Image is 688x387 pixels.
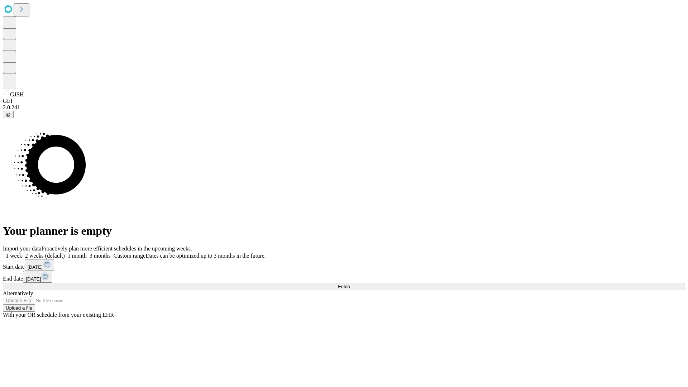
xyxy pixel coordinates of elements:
div: End date [3,271,685,283]
span: With your OR schedule from your existing EHR [3,312,114,318]
button: Fetch [3,283,685,290]
h1: Your planner is empty [3,224,685,238]
span: 1 week [6,253,22,259]
button: [DATE] [23,271,52,283]
span: [DATE] [26,276,41,282]
button: [DATE] [25,259,54,271]
span: Proactively plan more efficient schedules in the upcoming weeks. [42,245,192,252]
button: Upload a file [3,304,35,312]
div: 2.0.241 [3,104,685,111]
span: Fetch [338,284,350,289]
span: Custom range [114,253,145,259]
span: 1 month [68,253,87,259]
div: Start date [3,259,685,271]
button: @ [3,111,14,118]
span: [DATE] [28,264,43,270]
div: GEI [3,98,685,104]
span: @ [6,112,11,117]
span: Alternatively [3,290,33,296]
span: 3 months [90,253,111,259]
span: Dates can be optimized up to 3 months in the future. [145,253,266,259]
span: 2 weeks (default) [25,253,65,259]
span: GJSH [10,91,24,97]
span: Import your data [3,245,42,252]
